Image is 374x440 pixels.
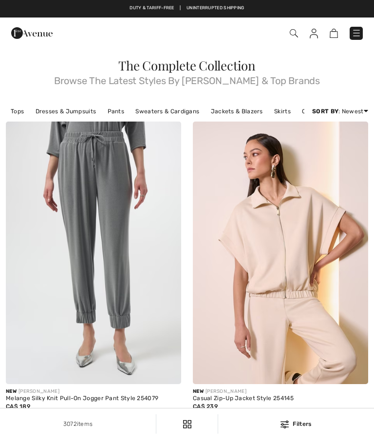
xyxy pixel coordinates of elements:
iframe: Opens a widget where you can chat to one of our agents [341,370,364,394]
a: Outerwear [297,105,338,118]
img: My Info [310,29,318,38]
span: New [6,388,17,394]
div: Casual Zip-Up Jacket Style 254145 [193,395,368,402]
img: Melange Silky Knit Pull-On Jogger Pant Style 254079. Grey melange [6,122,181,384]
strong: Sort By [312,108,338,115]
div: [PERSON_NAME] [6,388,181,395]
img: 1ère Avenue [11,23,53,43]
div: Melange Silky Knit Pull-On Jogger Pant Style 254079 [6,395,181,402]
img: Casual Zip-Up Jacket Style 254145. Black [193,122,368,384]
div: [PERSON_NAME] [193,388,368,395]
img: Menu [352,28,361,38]
img: Search [290,29,298,37]
div: : Newest [312,107,368,116]
a: 1ère Avenue [11,29,53,37]
a: Dresses & Jumpsuits [31,105,101,118]
span: The Complete Collection [118,57,256,74]
img: Shopping Bag [330,29,338,38]
span: CA$ 189 [6,403,30,410]
span: CA$ 239 [193,403,218,410]
img: Filters [280,421,289,428]
span: 3072 [63,421,77,427]
span: Browse The Latest Styles By [PERSON_NAME] & Top Brands [6,72,368,86]
a: Pants [103,105,130,118]
a: Tops [6,105,29,118]
a: Skirts [269,105,296,118]
span: New [193,388,204,394]
div: Filters [224,420,368,428]
a: Sweaters & Cardigans [131,105,204,118]
img: Filters [183,420,191,428]
a: Jackets & Blazers [206,105,268,118]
